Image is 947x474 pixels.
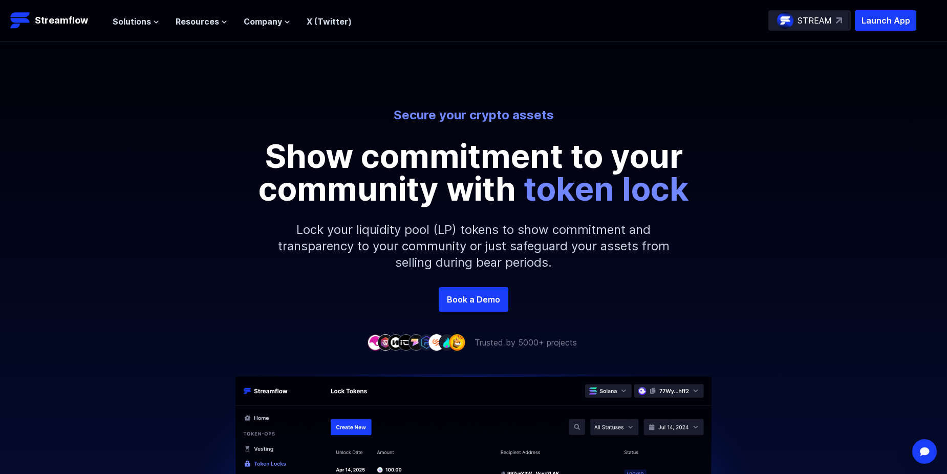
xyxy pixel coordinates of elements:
[418,334,435,350] img: company-6
[388,334,404,350] img: company-3
[176,15,227,28] button: Resources
[190,107,757,123] p: Secure your crypto assets
[367,334,383,350] img: company-1
[244,15,282,28] span: Company
[253,205,694,287] p: Lock your liquidity pool (LP) tokens to show commitment and transparency to your community or jus...
[439,334,455,350] img: company-8
[113,15,151,28] span: Solutions
[307,16,352,27] a: X (Twitter)
[428,334,445,350] img: company-7
[35,13,88,28] p: Streamflow
[10,10,31,31] img: Streamflow Logo
[439,287,508,312] a: Book a Demo
[244,15,290,28] button: Company
[777,12,793,29] img: streamflow-logo-circle.png
[475,336,577,349] p: Trusted by 5000+ projects
[408,334,424,350] img: company-5
[377,334,394,350] img: company-2
[912,439,937,464] div: Open Intercom Messenger
[855,10,916,31] button: Launch App
[768,10,851,31] a: STREAM
[836,17,842,24] img: top-right-arrow.svg
[398,334,414,350] img: company-4
[524,169,689,208] span: token lock
[10,10,102,31] a: Streamflow
[243,140,704,205] p: Show commitment to your community with
[449,334,465,350] img: company-9
[798,14,832,27] p: STREAM
[113,15,159,28] button: Solutions
[176,15,219,28] span: Resources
